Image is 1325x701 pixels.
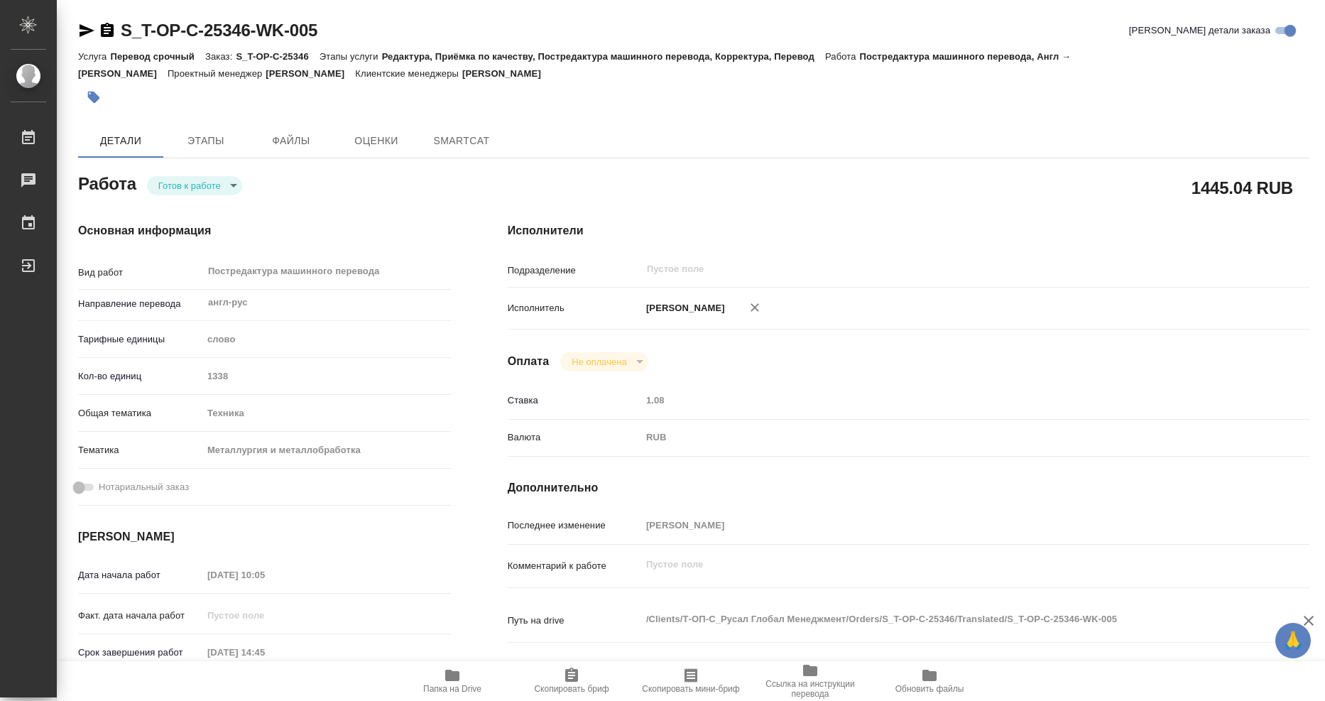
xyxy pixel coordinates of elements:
[78,22,95,39] button: Скопировать ссылку для ЯМессенджера
[355,68,462,79] p: Клиентские менеджеры
[202,565,327,585] input: Пустое поле
[168,68,266,79] p: Проектный менеджер
[202,327,451,352] div: слово
[202,642,327,663] input: Пустое поле
[508,393,641,408] p: Ставка
[1192,175,1293,200] h2: 1445.04 RUB
[78,266,202,280] p: Вид работ
[423,684,481,694] span: Папка на Drive
[825,51,860,62] p: Работа
[202,401,451,425] div: Техника
[78,646,202,660] p: Срок завершения работ
[87,132,155,150] span: Детали
[641,301,725,315] p: [PERSON_NAME]
[320,51,382,62] p: Этапы услуги
[121,21,317,40] a: S_T-OP-C-25346-WK-005
[641,425,1243,450] div: RUB
[393,661,512,701] button: Папка на Drive
[99,22,116,39] button: Скопировать ссылку
[508,559,641,573] p: Комментарий к работе
[99,480,189,494] span: Нотариальный заказ
[567,356,631,368] button: Не оплачена
[534,684,609,694] span: Скопировать бриф
[462,68,552,79] p: [PERSON_NAME]
[236,51,319,62] p: S_T-OP-C-25346
[78,297,202,311] p: Направление перевода
[751,661,870,701] button: Ссылка на инструкции перевода
[205,51,236,62] p: Заказ:
[78,568,202,582] p: Дата начала работ
[78,332,202,347] p: Тарифные единицы
[508,479,1309,496] h4: Дополнительно
[427,132,496,150] span: SmartCat
[382,51,825,62] p: Редактура, Приёмка по качеству, Постредактура машинного перевода, Корректура, Перевод
[508,263,641,278] p: Подразделение
[78,369,202,384] p: Кол-во единиц
[560,352,648,371] div: Готов к работе
[78,406,202,420] p: Общая тематика
[202,366,451,386] input: Пустое поле
[508,222,1309,239] h4: Исполнители
[266,68,355,79] p: [PERSON_NAME]
[508,353,550,370] h4: Оплата
[870,661,989,701] button: Обновить файлы
[78,222,451,239] h4: Основная информация
[202,605,327,626] input: Пустое поле
[257,132,325,150] span: Файлы
[512,661,631,701] button: Скопировать бриф
[1281,626,1305,656] span: 🙏
[645,261,1209,278] input: Пустое поле
[78,82,109,113] button: Добавить тэг
[641,390,1243,411] input: Пустое поле
[154,180,225,192] button: Готов к работе
[1275,623,1311,658] button: 🙏
[642,684,739,694] span: Скопировать мини-бриф
[1129,23,1270,38] span: [PERSON_NAME] детали заказа
[78,443,202,457] p: Тематика
[78,609,202,623] p: Факт. дата начала работ
[895,684,964,694] span: Обновить файлы
[508,301,641,315] p: Исполнитель
[110,51,205,62] p: Перевод срочный
[508,430,641,445] p: Валюта
[641,607,1243,631] textarea: /Clients/Т-ОП-С_Русал Глобал Менеджмент/Orders/S_T-OP-C-25346/Translated/S_T-OP-C-25346-WK-005
[147,176,242,195] div: Готов к работе
[739,292,770,323] button: Удалить исполнителя
[78,51,110,62] p: Услуга
[172,132,240,150] span: Этапы
[342,132,410,150] span: Оценки
[631,661,751,701] button: Скопировать мини-бриф
[78,170,136,195] h2: Работа
[759,679,861,699] span: Ссылка на инструкции перевода
[202,438,451,462] div: Металлургия и металлобработка
[508,518,641,533] p: Последнее изменение
[508,614,641,628] p: Путь на drive
[78,528,451,545] h4: [PERSON_NAME]
[641,515,1243,536] input: Пустое поле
